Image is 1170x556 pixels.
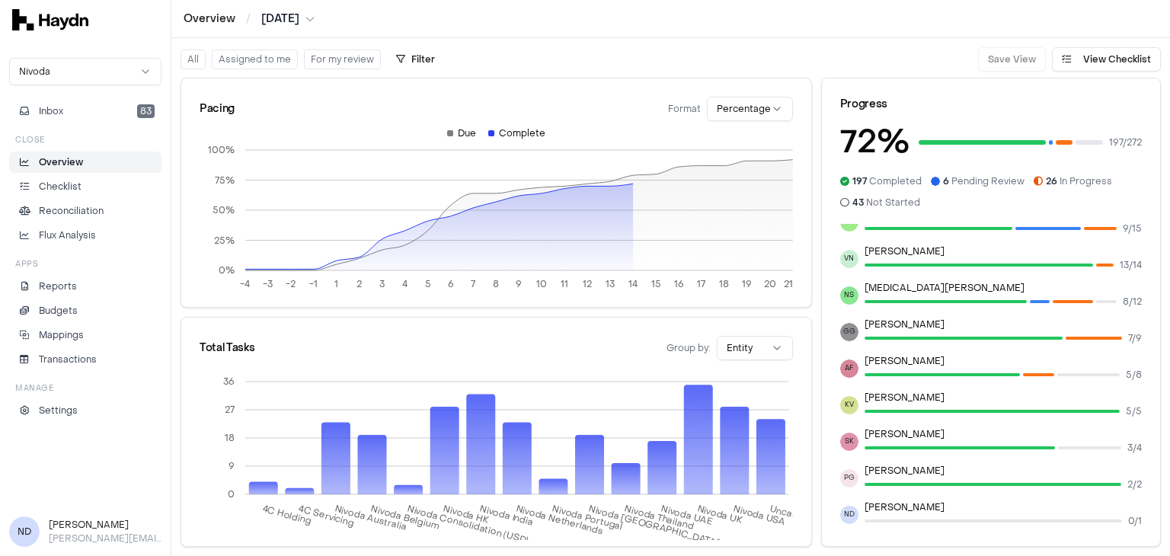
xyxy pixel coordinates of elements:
p: Transactions [39,353,97,366]
span: ND [9,516,40,547]
tspan: 36 [223,375,235,388]
tspan: 18 [719,278,729,290]
div: Total Tasks [200,340,254,356]
h3: Close [15,134,45,145]
p: Mappings [39,328,84,342]
tspan: 12 [583,278,592,290]
tspan: 0 [228,488,235,500]
a: Mappings [9,324,161,346]
tspan: -3 [263,278,273,290]
h3: Apps [15,258,38,270]
tspan: 7 [471,278,475,290]
tspan: 20 [764,278,776,290]
span: 3 / 4 [1127,442,1142,454]
tspan: 6 [448,278,454,290]
tspan: Nivoda Portugal [551,503,624,533]
a: Overview [9,152,161,173]
span: 26 [1046,175,1057,187]
tspan: 16 [674,278,684,290]
a: Budgets [9,300,161,321]
p: [PERSON_NAME] [865,318,1142,331]
tspan: Nivoda Consolidation (USD) [406,503,531,547]
tspan: -4 [240,278,250,290]
button: Filter [387,47,444,72]
span: 7 / 9 [1128,332,1142,344]
tspan: -2 [286,278,296,290]
tspan: 10 [536,278,547,290]
span: 5 / 5 [1126,405,1142,417]
a: Overview [184,11,235,27]
tspan: 75% [215,174,235,187]
p: Settings [39,404,78,417]
tspan: Nivoda HK [442,503,490,526]
span: / [243,11,254,26]
p: [PERSON_NAME][EMAIL_ADDRESS][DOMAIN_NAME] [49,532,161,545]
tspan: 4C Holding [261,503,313,528]
nav: breadcrumb [184,11,315,27]
tspan: 17 [697,278,705,290]
tspan: 5 [425,278,431,290]
span: 0 / 1 [1128,515,1142,527]
tspan: Nivoda Australia [334,503,408,534]
p: [PERSON_NAME] [865,465,1142,477]
span: 13 / 14 [1120,259,1142,271]
div: Due [447,127,476,139]
p: [PERSON_NAME] [865,428,1142,440]
tspan: Nivoda UAE [660,503,714,529]
span: 83 [137,104,155,118]
tspan: 3 [379,278,385,290]
span: 8 / 12 [1123,296,1142,308]
a: Flux Analysis [9,225,161,246]
span: 6 [943,175,949,187]
button: View Checklist [1052,47,1161,72]
tspan: -1 [309,278,318,290]
button: All [181,50,206,69]
div: Pacing [200,101,235,117]
tspan: 8 [493,278,499,290]
a: Checklist [9,176,161,197]
button: Inbox83 [9,101,161,122]
p: [PERSON_NAME] [865,391,1142,404]
p: Overview [39,155,83,169]
span: 197 [852,175,867,187]
div: Progress [840,97,1142,112]
p: [PERSON_NAME] [865,501,1142,513]
button: For my review [304,50,381,69]
a: Settings [9,400,161,421]
span: Completed [852,175,922,187]
tspan: Nivoda Netherlands [515,503,605,538]
tspan: 18 [225,432,235,444]
span: Pending Review [943,175,1025,187]
p: Reports [39,280,77,293]
tspan: 4 [402,278,408,290]
span: Not Started [852,197,920,209]
span: VN [840,250,858,268]
p: Budgets [39,304,78,318]
p: [MEDICAL_DATA][PERSON_NAME] [865,282,1142,294]
button: [DATE] [261,11,315,27]
tspan: 100% [208,144,235,156]
a: Transactions [9,349,161,370]
span: KV [840,396,858,414]
tspan: 21 [784,278,793,290]
p: Checklist [39,180,82,193]
span: In Progress [1046,175,1112,187]
a: Reports [9,276,161,297]
a: Reconciliation [9,200,161,222]
p: [PERSON_NAME] [865,245,1142,257]
tspan: 11 [561,278,568,290]
span: 43 [852,197,864,209]
span: [DATE] [261,11,299,27]
tspan: 13 [606,278,615,290]
tspan: 1 [334,278,338,290]
tspan: Nivoda USA [732,503,787,529]
img: svg+xml,%3c [12,9,88,30]
p: [PERSON_NAME] [865,355,1142,367]
tspan: Nivoda [GEOGRAPHIC_DATA] [587,503,721,550]
tspan: 0% [219,264,235,276]
p: Reconciliation [39,204,104,218]
span: 2 / 2 [1127,478,1142,490]
tspan: 27 [225,404,235,416]
h3: 72 % [840,118,909,166]
div: Complete [488,127,545,139]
